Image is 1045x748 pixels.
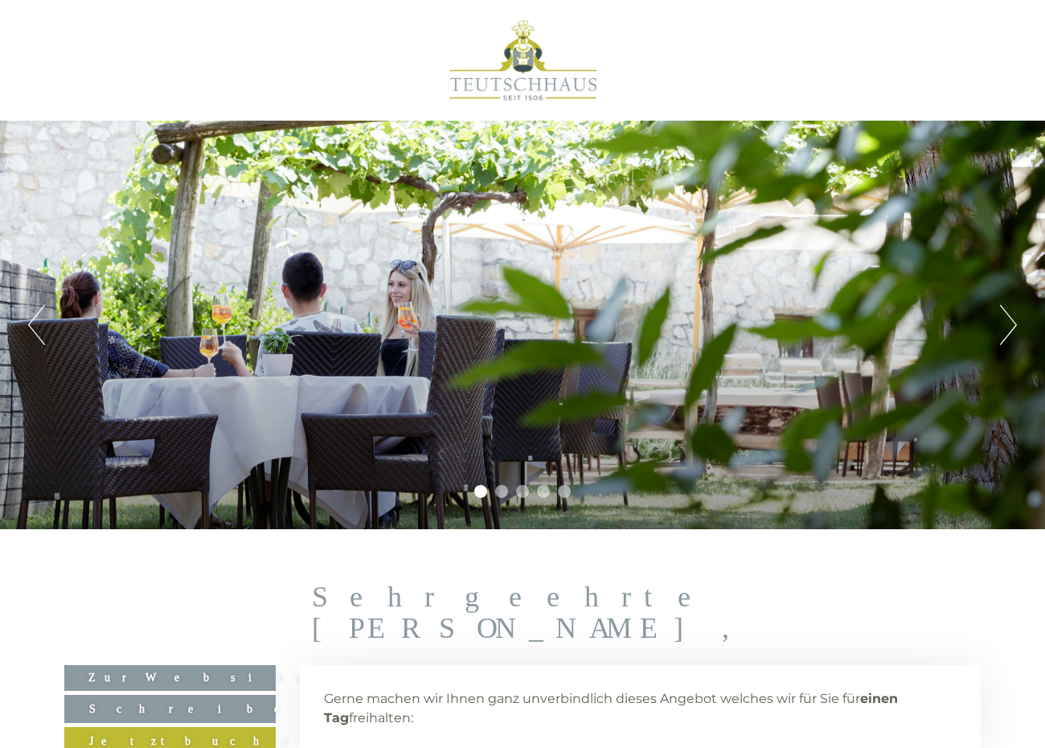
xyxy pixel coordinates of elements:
a: Zur Website [64,665,276,691]
strong: einen Tag [324,691,898,725]
h1: Sehr geehrte [PERSON_NAME], [312,582,969,645]
a: Schreiben Sie uns [64,695,276,723]
button: Next [1000,305,1017,345]
p: Gerne machen wir Ihnen ganz unverbindlich dieses Angebot welches wir für Sie für freihalten: [324,689,957,728]
button: Previous [28,305,45,345]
